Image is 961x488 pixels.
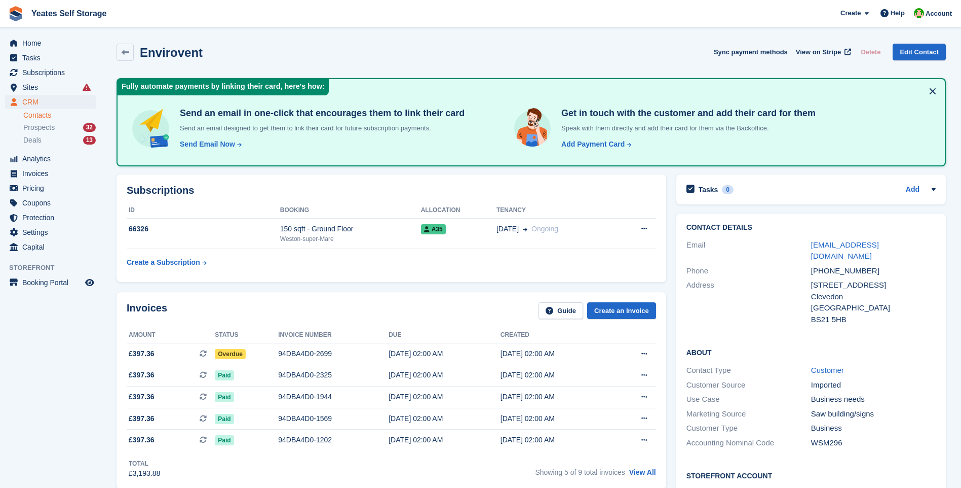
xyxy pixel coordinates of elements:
[686,408,811,420] div: Marketing Source
[811,240,879,261] a: [EMAIL_ADDRESS][DOMAIN_NAME]
[5,225,96,239] a: menu
[557,123,816,133] p: Speak with them directly and add their card for them via the Backoffice.
[389,413,501,424] div: [DATE] 02:00 AM
[278,413,389,424] div: 94DBA4D0-1569
[127,257,200,268] div: Create a Subscription
[686,365,811,376] div: Contact Type
[22,166,83,181] span: Invoices
[496,224,519,234] span: [DATE]
[23,122,96,133] a: Prospects 32
[5,95,96,109] a: menu
[127,327,215,343] th: Amount
[280,234,421,243] div: Weston-super-Mare
[215,435,234,445] span: Paid
[421,202,496,219] th: Allocation
[130,108,172,150] img: send-email-b5881ef4c8f827a638e46e229e590028c7e36e3a6c99d2365469aff88783de13.svg
[699,185,718,194] h2: Tasks
[129,348,155,359] span: £397.36
[8,6,23,21] img: stora-icon-8386f47178a22dfd0bd8f6a31ec36ba5ce8667c1dd55bd0f319d3a0aa187defe.svg
[891,8,905,18] span: Help
[127,224,280,234] div: 66326
[280,202,421,219] th: Booking
[5,211,96,225] a: menu
[792,44,853,60] a: View on Stripe
[5,152,96,166] a: menu
[129,392,155,402] span: £397.36
[140,46,203,59] h2: Envirovent
[686,423,811,434] div: Customer Type
[127,202,280,219] th: ID
[389,392,501,402] div: [DATE] 02:00 AM
[22,80,83,94] span: Sites
[278,435,389,445] div: 94DBA4D0-1202
[129,370,155,380] span: £397.36
[176,123,465,133] p: Send an email designed to get them to link their card for future subscription payments.
[278,370,389,380] div: 94DBA4D0-2325
[389,327,501,343] th: Due
[215,370,234,380] span: Paid
[5,275,96,290] a: menu
[22,211,83,225] span: Protection
[539,302,583,319] a: Guide
[83,123,96,132] div: 32
[22,51,83,65] span: Tasks
[686,394,811,405] div: Use Case
[811,423,936,434] div: Business
[686,347,936,357] h2: About
[686,224,936,232] h2: Contact Details
[496,202,615,219] th: Tenancy
[893,44,946,60] a: Edit Contact
[127,185,656,196] h2: Subscriptions
[22,36,83,50] span: Home
[686,265,811,277] div: Phone
[215,414,234,424] span: Paid
[22,196,83,210] span: Coupons
[501,435,612,445] div: [DATE] 02:00 AM
[811,366,844,374] a: Customer
[389,435,501,445] div: [DATE] 02:00 AM
[5,196,96,210] a: menu
[23,123,55,132] span: Prospects
[127,253,207,272] a: Create a Subscription
[557,139,632,150] a: Add Payment Card
[686,239,811,262] div: Email
[811,437,936,449] div: WSM296
[129,459,160,468] div: Total
[5,51,96,65] a: menu
[587,302,656,319] a: Create an Invoice
[811,291,936,303] div: Clevedon
[5,166,96,181] a: menu
[5,65,96,80] a: menu
[9,263,101,273] span: Storefront
[557,108,816,119] h4: Get in touch with the customer and add their card for them
[27,5,111,22] a: Yeates Self Storage
[512,108,553,149] img: get-in-touch-e3e95b6451f4e49772a6039d3abdde126589d6f45a760754adfa51be33bf0f70.svg
[23,111,96,120] a: Contacts
[83,136,96,145] div: 13
[811,302,936,314] div: [GEOGRAPHIC_DATA]
[811,394,936,405] div: Business needs
[22,240,83,254] span: Capital
[22,152,83,166] span: Analytics
[501,392,612,402] div: [DATE] 02:00 AM
[22,95,83,109] span: CRM
[501,348,612,359] div: [DATE] 02:00 AM
[5,80,96,94] a: menu
[840,8,861,18] span: Create
[23,135,96,146] a: Deals 13
[531,225,558,233] span: Ongoing
[176,108,465,119] h4: Send an email in one-click that encourages them to link their card
[811,265,936,277] div: [PHONE_NUMBER]
[686,437,811,449] div: Accounting Nominal Code
[714,44,788,60] button: Sync payment methods
[811,379,936,391] div: Imported
[811,280,936,291] div: [STREET_ADDRESS]
[129,413,155,424] span: £397.36
[421,224,446,234] span: A35
[215,392,234,402] span: Paid
[686,470,936,480] h2: Storefront Account
[629,468,656,476] a: View All
[926,9,952,19] span: Account
[215,327,278,343] th: Status
[129,468,160,479] div: £3,193.88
